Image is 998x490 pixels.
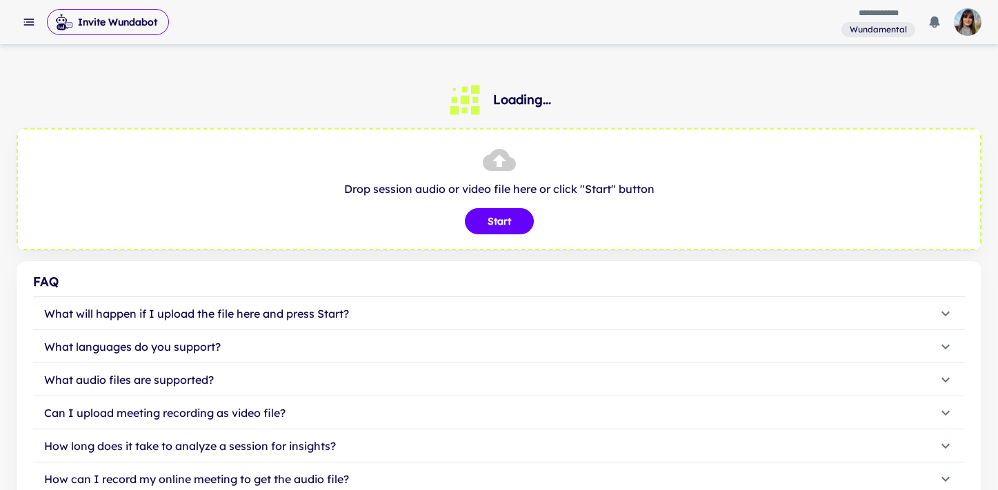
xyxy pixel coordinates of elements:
button: What audio files are supported? [33,363,965,396]
div: FAQ [33,272,965,292]
p: What audio files are supported? [44,371,214,388]
p: Can I upload meeting recording as video file? [44,405,286,421]
p: How can I record my online meeting to get the audio file? [44,471,349,487]
button: Can I upload meeting recording as video file? [33,396,965,429]
span: Wundamental [844,23,912,36]
button: How long does it take to analyze a session for insights? [33,429,965,462]
p: Drop session audio or video file here or click "Start" button [32,181,966,197]
button: What will happen if I upload the file here and press Start? [33,297,965,330]
p: How long does it take to analyze a session for insights? [44,438,336,454]
h6: Loading... [493,90,551,110]
button: Invite Wundabot [47,9,169,35]
button: Start [465,208,534,234]
span: Invite Wundabot to record a meeting [47,8,169,36]
img: photoURL [954,8,981,36]
p: What languages do you support? [44,338,221,355]
span: You are a member of this workspace. Contact your workspace owner for assistance. [841,21,915,38]
button: What languages do you support? [33,330,965,363]
p: What will happen if I upload the file here and press Start? [44,305,349,322]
